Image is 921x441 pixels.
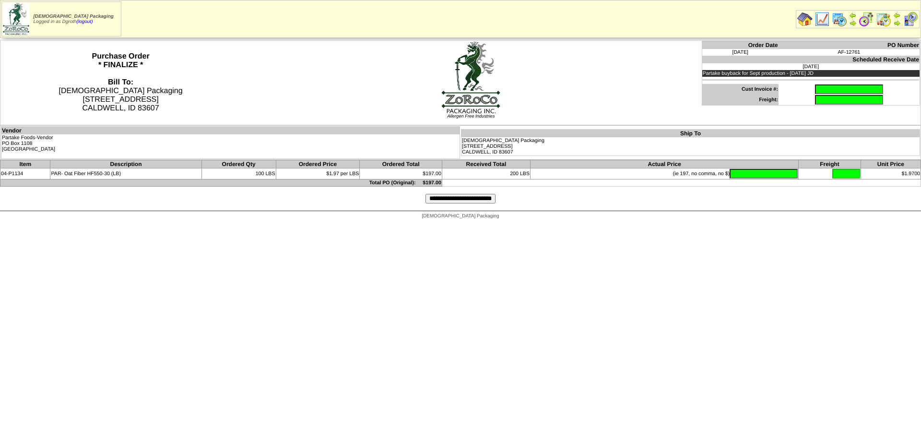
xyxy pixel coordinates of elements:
[1,134,460,159] td: Partake Foods-Vendor PO Box 1108 [GEOGRAPHIC_DATA]
[1,127,460,135] th: Vendor
[832,12,847,27] img: calendarprod.gif
[59,78,183,112] span: [DEMOGRAPHIC_DATA] Packaging [STREET_ADDRESS] CALDWELL, ID 83607
[276,160,360,168] th: Ordered Price
[893,19,901,27] img: arrowright.gif
[861,160,921,168] th: Unit Price
[360,160,442,168] th: Ordered Total
[422,214,499,219] span: [DEMOGRAPHIC_DATA] Packaging
[876,12,891,27] img: calendarinout.gif
[34,14,114,19] span: [DEMOGRAPHIC_DATA] Packaging
[360,168,442,179] td: $197.00
[461,130,920,138] th: Ship To
[779,41,920,49] th: PO Number
[702,70,920,77] td: Partake buyback for Sept production - [DATE] JD
[0,40,241,125] th: Purchase Order * FINALIZE *
[799,160,861,168] th: Freight
[702,84,779,95] td: Cust Invoice #:
[702,95,779,106] td: Freight:
[201,168,276,179] td: 100 LBS
[0,168,50,179] td: 04-P1134
[702,63,920,70] td: [DATE]
[893,12,901,19] img: arrowleft.gif
[441,41,501,114] img: logoBig.jpg
[3,3,29,35] img: zoroco-logo-small.webp
[77,19,93,24] a: (logout)
[0,160,50,168] th: Item
[461,137,920,156] td: [DEMOGRAPHIC_DATA] Packaging [STREET_ADDRESS] CALDWELL, ID 83607
[442,168,530,179] td: 200 LBS
[50,168,201,179] td: PAR- Oat Fiber HF550-30 (LB)
[447,114,495,119] span: Allergen Free Industries
[442,160,530,168] th: Received Total
[702,41,779,49] th: Order Date
[861,168,921,179] td: $1.9700
[276,168,360,179] td: $1.97 per LBS
[0,179,442,187] td: Total PO (Original): $197.00
[50,160,201,168] th: Description
[531,168,799,179] td: (ie 197, no comma, no $)
[779,49,920,56] td: AF-12761
[201,160,276,168] th: Ordered Qty
[903,12,918,27] img: calendarcustomer.gif
[797,12,813,27] img: home.gif
[34,14,114,24] span: Logged in as Dgroth
[815,12,830,27] img: line_graph.gif
[702,56,920,63] th: Scheduled Receive Date
[108,78,133,86] strong: Bill To:
[849,19,857,27] img: arrowright.gif
[702,49,779,56] td: [DATE]
[849,12,857,19] img: arrowleft.gif
[531,160,799,168] th: Actual Price
[859,12,874,27] img: calendarblend.gif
